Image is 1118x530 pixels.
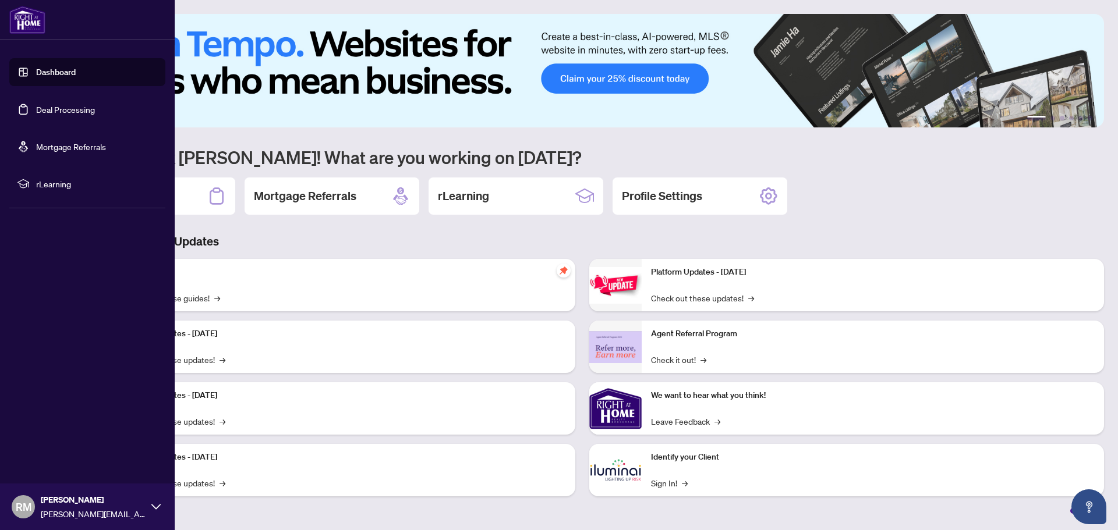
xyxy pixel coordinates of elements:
a: Deal Processing [36,104,95,115]
span: pushpin [557,264,571,278]
p: Agent Referral Program [651,328,1095,340]
img: logo [9,6,45,34]
h2: rLearning [438,188,489,204]
p: Platform Updates - [DATE] [122,328,566,340]
p: Platform Updates - [DATE] [122,451,566,464]
button: 6 [1088,116,1092,120]
button: 1 [1027,116,1046,120]
span: → [714,415,720,428]
h3: Brokerage & Industry Updates [61,233,1104,250]
img: Identify your Client [589,444,642,496]
span: → [700,353,706,366]
img: We want to hear what you think! [589,382,642,435]
a: Check out these updates!→ [651,291,754,304]
a: Dashboard [36,67,76,77]
span: → [682,476,688,489]
img: Slide 0 [61,14,1104,127]
img: Agent Referral Program [589,331,642,363]
a: Check it out!→ [651,353,706,366]
span: [PERSON_NAME] [41,493,146,506]
span: RM [16,499,31,515]
p: Platform Updates - [DATE] [122,389,566,402]
button: Open asap [1071,489,1106,524]
h2: Profile Settings [622,188,702,204]
span: → [220,476,225,489]
p: Platform Updates - [DATE] [651,266,1095,279]
span: [PERSON_NAME][EMAIL_ADDRESS][DOMAIN_NAME] [41,507,146,520]
a: Mortgage Referrals [36,141,106,152]
span: → [220,353,225,366]
span: → [220,415,225,428]
a: Sign In!→ [651,476,688,489]
p: Self-Help [122,266,566,279]
button: 4 [1069,116,1074,120]
button: 3 [1060,116,1064,120]
span: rLearning [36,177,157,190]
button: 2 [1050,116,1055,120]
img: Platform Updates - June 23, 2025 [589,267,642,304]
p: We want to hear what you think! [651,389,1095,402]
p: Identify your Client [651,451,1095,464]
button: 5 [1078,116,1083,120]
span: → [748,291,754,304]
span: → [214,291,220,304]
h2: Mortgage Referrals [254,188,356,204]
a: Leave Feedback→ [651,415,720,428]
h1: Welcome back [PERSON_NAME]! What are you working on [DATE]? [61,146,1104,168]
